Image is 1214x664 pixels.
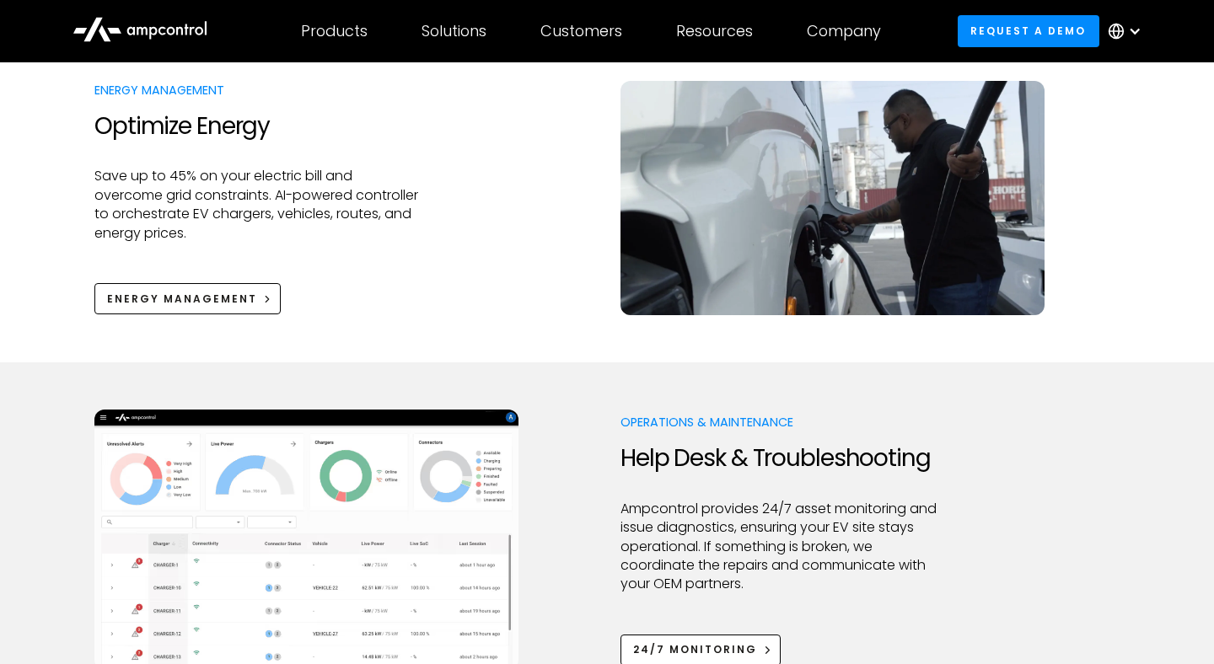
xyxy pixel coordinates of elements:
h2: Optimize Energy [94,112,419,141]
p: Save up to 45% on your electric bill and overcome grid constraints. AI-powered controller to orch... [94,167,419,243]
a: Request a demo [958,15,1099,46]
img: Ampcontrol EV fleet charging solutions for energy management [620,81,1045,314]
div: Solutions [422,22,486,40]
div: Company [807,22,881,40]
div: Customers [540,22,622,40]
p: Ampcontrol provides 24/7 asset monitoring and issue diagnostics, ensuring your EV site stays oper... [620,500,945,594]
div: 24/7 Monitoring [633,642,757,657]
div: Energy Management [107,292,257,307]
h2: Help Desk & Troubleshooting [620,444,945,473]
a: Energy Management [94,283,281,314]
p: Operations & Maintenance [620,414,945,431]
div: Products [301,22,368,40]
p: Energy Management [94,82,419,99]
div: Resources [676,22,753,40]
